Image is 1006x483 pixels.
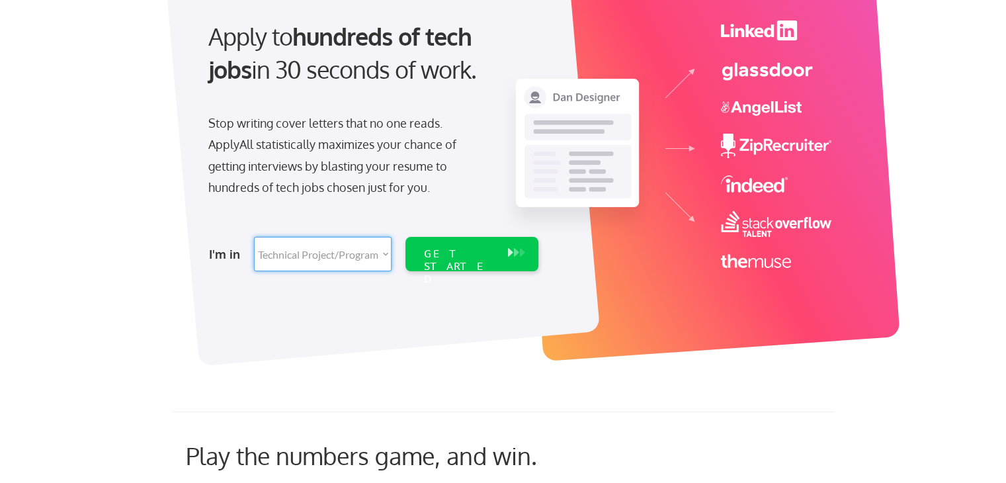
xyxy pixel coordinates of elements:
div: Stop writing cover letters that no one reads. ApplyAll statistically maximizes your chance of get... [208,112,480,198]
strong: hundreds of tech jobs [208,21,478,84]
div: Play the numbers game, and win. [186,441,596,470]
div: I'm in [209,243,246,265]
div: GET STARTED [424,247,495,286]
div: Apply to in 30 seconds of work. [208,20,533,87]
